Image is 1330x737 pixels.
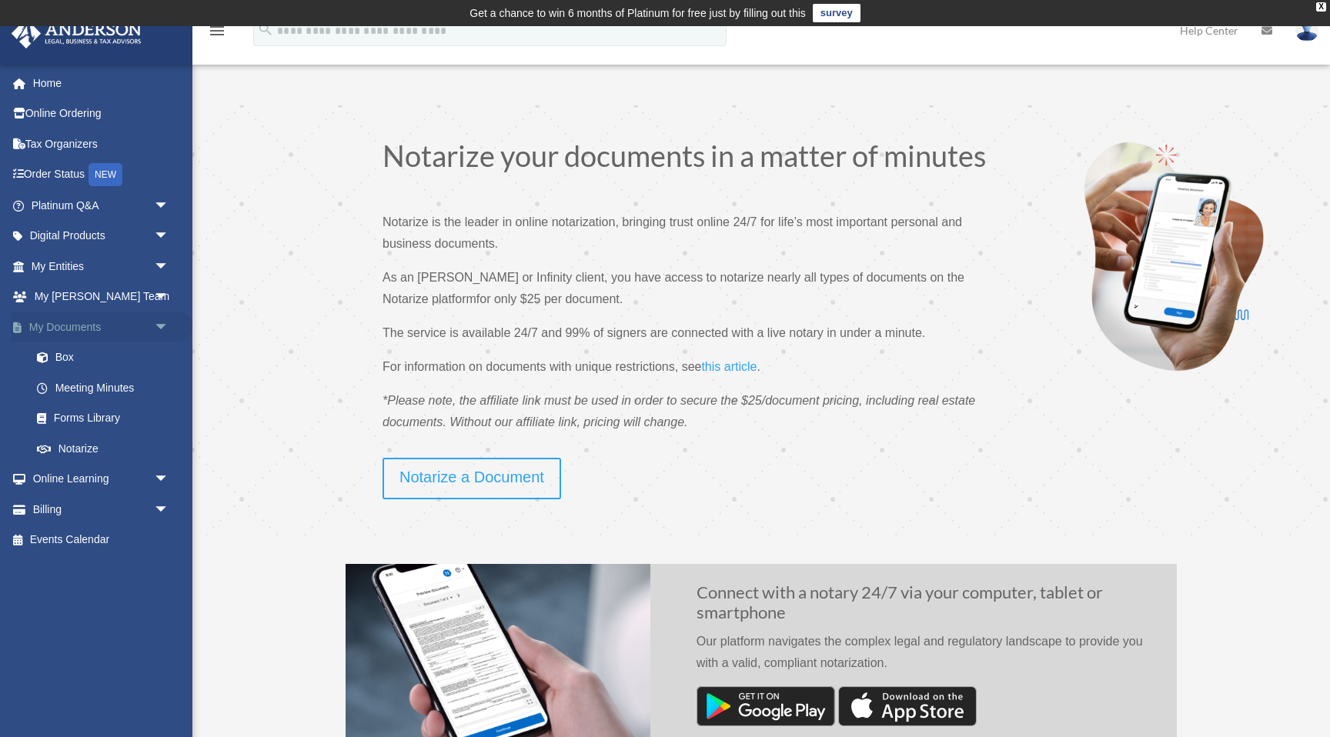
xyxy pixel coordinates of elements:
i: menu [208,22,226,40]
a: this article [701,360,757,381]
a: Platinum Q&Aarrow_drop_down [11,190,192,221]
i: search [257,21,274,38]
span: For information on documents with unique restrictions, see [383,360,701,373]
a: Tax Organizers [11,128,192,159]
img: Anderson Advisors Platinum Portal [7,18,146,48]
span: arrow_drop_down [154,221,185,252]
p: Our platform navigates the complex legal and regulatory landscape to provide you with a valid, co... [697,631,1154,686]
a: My Documentsarrow_drop_down [11,312,192,342]
a: Online Learningarrow_drop_down [11,464,192,495]
a: Order StatusNEW [11,159,192,191]
a: Billingarrow_drop_down [11,494,192,525]
span: arrow_drop_down [154,251,185,282]
a: Forms Library [22,403,192,434]
img: Notarize-hero [1078,141,1269,372]
div: NEW [89,163,122,186]
div: close [1316,2,1326,12]
span: arrow_drop_down [154,494,185,525]
span: . [757,360,760,373]
span: this article [701,360,757,373]
a: Online Ordering [11,98,192,129]
h2: Connect with a notary 24/7 via your computer, tablet or smartphone [697,582,1154,631]
span: The service is available 24/7 and 99% of signers are connected with a live notary in under a minute. [383,326,925,339]
span: arrow_drop_down [154,190,185,222]
h1: Notarize your documents in a matter of minutes [383,141,1008,178]
span: arrow_drop_down [154,464,185,495]
a: Home [11,68,192,98]
a: My Entitiesarrow_drop_down [11,251,192,282]
a: Digital Productsarrow_drop_down [11,221,192,252]
span: arrow_drop_down [154,312,185,343]
a: Events Calendar [11,525,192,555]
a: My [PERSON_NAME] Teamarrow_drop_down [11,282,192,312]
span: As an [PERSON_NAME] or Infinity client, you have access to notarize nearly all types of documents... [383,271,964,305]
span: Notarize is the leader in online notarization, bringing trust online 24/7 for life’s most importa... [383,215,962,250]
a: survey [813,4,860,22]
a: Notarize a Document [383,458,561,499]
span: for only $25 per document. [476,292,623,305]
div: Get a chance to win 6 months of Platinum for free just by filling out this [470,4,806,22]
a: Notarize [22,433,185,464]
span: *Please note, the affiliate link must be used in order to secure the $25/document pricing, includ... [383,394,975,429]
a: Box [22,342,192,373]
img: User Pic [1295,19,1318,42]
a: menu [208,27,226,40]
span: arrow_drop_down [154,282,185,313]
a: Meeting Minutes [22,372,192,403]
